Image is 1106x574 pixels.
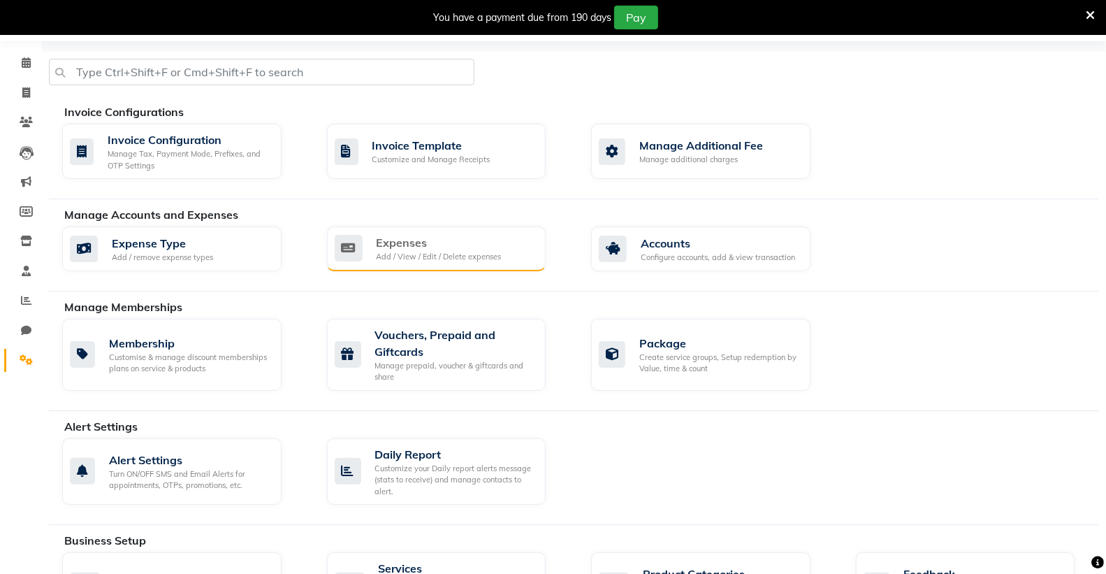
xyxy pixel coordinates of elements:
[591,319,835,391] a: PackageCreate service groups, Setup redemption by Value, time & count
[639,137,763,154] div: Manage Additional Fee
[614,6,658,29] button: Pay
[109,335,270,352] div: Membership
[62,124,306,179] a: Invoice ConfigurationManage Tax, Payment Mode, Prefixes, and OTP Settings
[109,352,270,375] div: Customise & manage discount memberships plans on service & products
[377,234,502,251] div: Expenses
[327,438,571,505] a: Daily ReportCustomize your Daily report alerts message (stats to receive) and manage contacts to ...
[375,446,535,463] div: Daily Report
[327,227,571,271] a: ExpensesAdd / View / Edit / Delete expenses
[639,352,799,375] div: Create service groups, Setup redemption by Value, time & count
[639,335,799,352] div: Package
[112,235,213,252] div: Expense Type
[108,131,270,148] div: Invoice Configuration
[62,438,306,505] a: Alert SettingsTurn ON/OFF SMS and Email Alerts for appointments, OTPs, promotions, etc.
[375,327,535,360] div: Vouchers, Prepaid and Giftcards
[327,124,571,179] a: Invoice TemplateCustomize and Manage Receipts
[372,137,490,154] div: Invoice Template
[62,227,306,271] a: Expense TypeAdd / remove expense types
[108,148,270,171] div: Manage Tax, Payment Mode, Prefixes, and OTP Settings
[62,319,306,391] a: MembershipCustomise & manage discount memberships plans on service & products
[112,252,213,264] div: Add / remove expense types
[433,10,611,25] div: You have a payment due from 190 days
[109,452,270,468] div: Alert Settings
[591,227,835,271] a: AccountsConfigure accounts, add & view transaction
[49,59,474,85] input: Type Ctrl+Shift+F or Cmd+Shift+F to search
[591,124,835,179] a: Manage Additional FeeManage additional charges
[327,319,571,391] a: Vouchers, Prepaid and GiftcardsManage prepaid, voucher & giftcards and share
[375,463,535,498] div: Customize your Daily report alerts message (stats to receive) and manage contacts to alert.
[641,235,795,252] div: Accounts
[377,251,502,263] div: Add / View / Edit / Delete expenses
[639,154,763,166] div: Manage additional charges
[375,360,535,383] div: Manage prepaid, voucher & giftcards and share
[109,468,270,492] div: Turn ON/OFF SMS and Email Alerts for appointments, OTPs, promotions, etc.
[641,252,795,264] div: Configure accounts, add & view transaction
[372,154,490,166] div: Customize and Manage Receipts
